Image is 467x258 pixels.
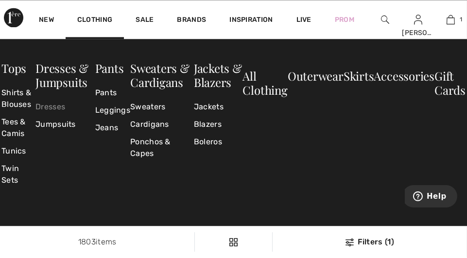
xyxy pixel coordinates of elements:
a: Tees & Camis [1,113,35,142]
a: Boleros [194,133,243,151]
img: My Bag [447,14,455,25]
a: Tops [1,60,26,76]
a: Gift Cards [434,68,466,98]
a: Jackets [194,98,243,116]
a: Blazers [194,116,243,133]
img: My Info [414,14,422,25]
span: 1803 [78,237,96,246]
a: Clothing [77,16,112,26]
a: Shirts & Blouses [1,84,35,113]
a: Sale [136,16,154,26]
a: Jumpsuits [35,116,95,133]
a: Skirts [344,68,374,84]
a: Twin Sets [1,160,35,189]
a: Leggings [95,102,130,119]
span: Inspiration [229,16,273,26]
div: Filters (1) [278,236,461,248]
a: Cardigans [130,116,194,133]
a: Brands [177,16,207,26]
img: Filters [346,239,354,246]
a: All Clothing [243,68,288,98]
a: 1 [435,14,467,25]
a: Jeans [95,119,130,137]
a: Sign In [414,15,422,24]
a: Pants [95,60,124,76]
span: 1 [460,15,462,24]
a: Dresses [35,98,95,116]
a: Accessories [374,68,435,84]
a: Prom [335,15,354,25]
a: Outerwear [288,68,344,84]
iframe: Opens a widget where you can find more information [405,185,457,209]
a: Ponchos & Capes [130,133,194,162]
a: Dresses & Jumpsuits [35,60,88,90]
img: 1ère Avenue [4,8,23,27]
div: [PERSON_NAME] [402,28,433,38]
img: search the website [381,14,389,25]
a: Sweaters [130,98,194,116]
a: New [39,16,54,26]
a: Sweaters & Cardigans [130,60,190,90]
a: Live [296,15,311,25]
a: Pants [95,84,130,102]
a: Tunics [1,142,35,160]
a: Jackets & Blazers [194,60,242,90]
img: Filters [229,238,238,246]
